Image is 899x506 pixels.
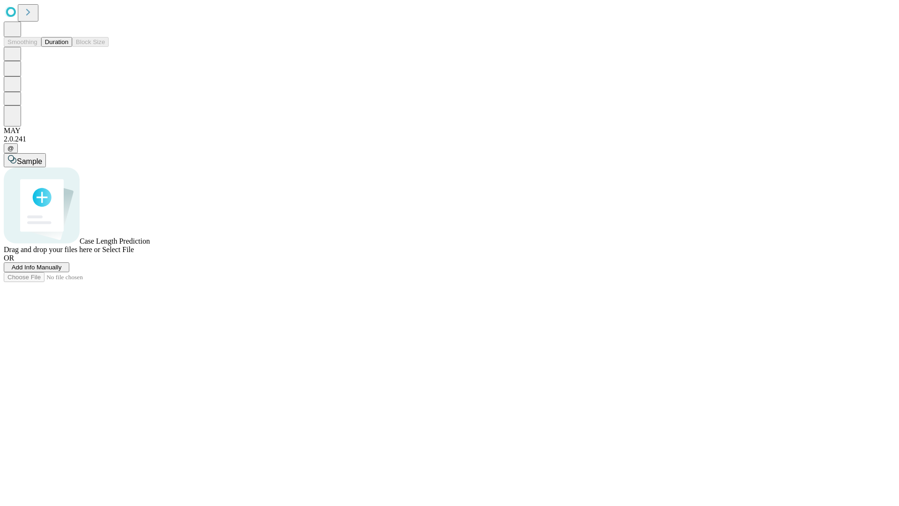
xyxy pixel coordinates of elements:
[102,246,134,253] span: Select File
[4,37,41,47] button: Smoothing
[72,37,109,47] button: Block Size
[12,264,62,271] span: Add Info Manually
[4,135,895,143] div: 2.0.241
[7,145,14,152] span: @
[4,254,14,262] span: OR
[80,237,150,245] span: Case Length Prediction
[4,143,18,153] button: @
[41,37,72,47] button: Duration
[4,153,46,167] button: Sample
[4,246,100,253] span: Drag and drop your files here or
[4,262,69,272] button: Add Info Manually
[4,126,895,135] div: MAY
[17,157,42,165] span: Sample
